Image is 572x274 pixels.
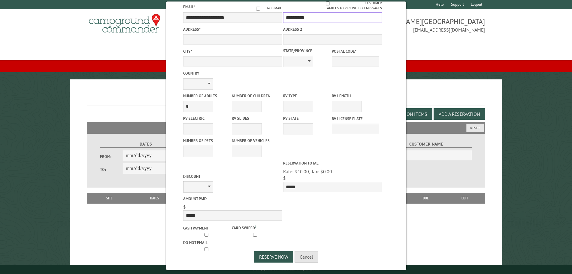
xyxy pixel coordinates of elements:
[232,138,279,143] label: Number of Vehicles
[87,12,162,35] img: Campground Commander
[332,48,379,54] label: Postal Code
[100,154,123,159] label: From:
[232,115,279,121] label: RV Slides
[183,4,195,9] label: Email
[283,48,331,54] label: State/Province
[332,93,379,99] label: RV Length
[100,141,192,148] label: Dates
[380,141,472,148] label: Customer Name
[295,251,318,263] button: Cancel
[407,193,445,204] th: Due
[183,196,282,202] label: Amount paid
[254,251,293,263] button: Reserve Now
[255,224,256,229] a: ?
[90,193,129,204] th: Site
[249,7,267,11] input: No email
[249,6,282,11] label: No email
[283,160,382,166] label: Reservation Total
[183,138,231,143] label: Number of Pets
[87,89,485,106] h1: Reservations
[183,240,231,245] label: Do not email
[445,193,485,204] th: Edit
[183,26,282,32] label: Address
[183,204,186,210] span: $
[466,124,484,132] button: Reset
[332,116,379,122] label: RV License Plate
[232,93,279,99] label: Number of Children
[283,1,382,11] label: Customer agrees to receive text messages
[283,168,332,174] span: Rate: $40.00, Tax: $0.00
[283,115,331,121] label: RV State
[129,193,180,204] th: Dates
[100,167,123,172] label: To:
[283,93,331,99] label: RV Type
[232,224,279,231] label: Card swiped
[381,108,432,120] button: Edit Add-on Items
[183,70,282,76] label: Country
[183,115,231,121] label: RV Electric
[434,108,485,120] button: Add a Reservation
[183,174,282,179] label: Discount
[283,26,382,32] label: Address 2
[283,175,286,181] span: $
[183,225,231,231] label: Cash payment
[183,93,231,99] label: Number of Adults
[183,48,282,54] label: City
[87,122,485,134] h2: Filters
[290,2,365,5] input: Customer agrees to receive text messages
[252,267,320,271] small: © Campground Commander LLC. All rights reserved.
